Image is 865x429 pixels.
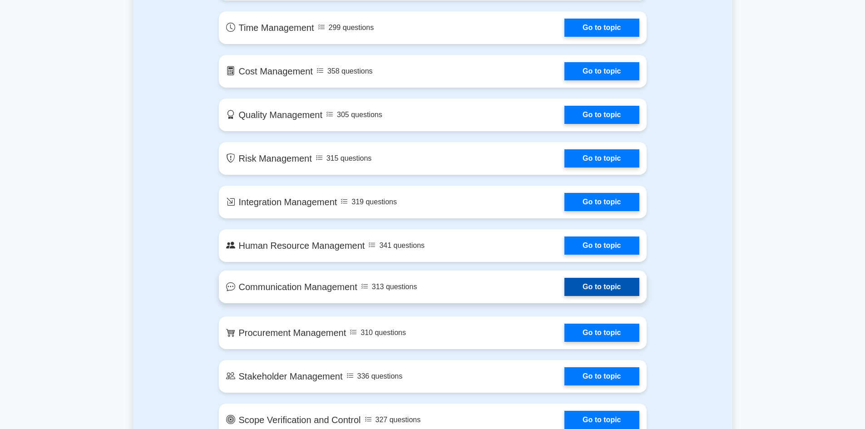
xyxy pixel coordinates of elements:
a: Go to topic [564,62,639,80]
a: Go to topic [564,237,639,255]
a: Go to topic [564,193,639,211]
a: Go to topic [564,324,639,342]
a: Go to topic [564,367,639,385]
a: Go to topic [564,411,639,429]
a: Go to topic [564,106,639,124]
a: Go to topic [564,149,639,168]
a: Go to topic [564,278,639,296]
a: Go to topic [564,19,639,37]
